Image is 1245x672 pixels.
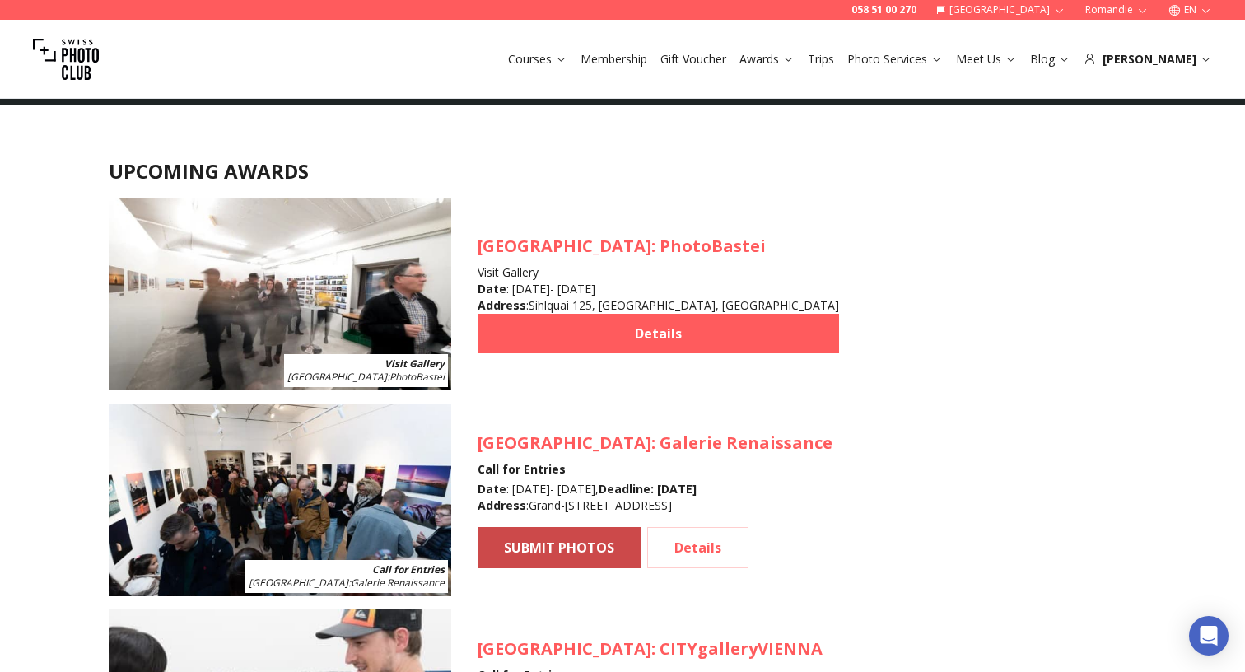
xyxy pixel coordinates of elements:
img: SPC Photo Awards Geneva: October 2025 [109,404,451,596]
div: : [DATE] - [DATE] : Sihlquai 125, [GEOGRAPHIC_DATA], [GEOGRAPHIC_DATA] [478,281,839,314]
a: 058 51 00 270 [851,3,916,16]
span: [GEOGRAPHIC_DATA] [287,370,387,384]
h4: Call for Entries [478,461,832,478]
a: SUBMIT PHOTOS [478,527,641,568]
span: : Galerie Renaissance [249,576,445,590]
b: Call for Entries [372,562,445,576]
a: Awards [739,51,795,68]
h3: : Galerie Renaissance [478,432,832,455]
div: : [DATE] - [DATE] , : Grand-[STREET_ADDRESS] [478,481,832,514]
span: [GEOGRAPHIC_DATA] [478,235,651,257]
span: [GEOGRAPHIC_DATA] [478,432,651,454]
a: Membership [581,51,647,68]
h2: UPCOMING AWARDS [109,158,1136,184]
h4: Visit Gallery [478,264,839,281]
span: [GEOGRAPHIC_DATA] [478,637,651,660]
b: Date [478,281,506,296]
span: [GEOGRAPHIC_DATA] [249,576,348,590]
button: Courses [501,48,574,71]
button: Meet Us [949,48,1024,71]
div: [PERSON_NAME] [1084,51,1212,68]
a: Blog [1030,51,1070,68]
b: Date [478,481,506,497]
img: Swiss photo club [33,26,99,92]
button: Trips [801,48,841,71]
a: Meet Us [956,51,1017,68]
b: Visit Gallery [385,357,445,371]
button: Photo Services [841,48,949,71]
span: : PhotoBastei [287,370,445,384]
button: Blog [1024,48,1077,71]
a: Details [478,314,839,353]
a: Gift Voucher [660,51,726,68]
a: Photo Services [847,51,943,68]
div: Open Intercom Messenger [1189,616,1229,656]
b: Deadline : [DATE] [599,481,697,497]
button: Membership [574,48,654,71]
img: SPC Photo Awards Zurich: Fall 2025 [109,198,451,390]
a: Trips [808,51,834,68]
b: Address [478,297,526,313]
a: Details [647,527,748,568]
h3: : PhotoBastei [478,235,839,258]
button: Gift Voucher [654,48,733,71]
button: Awards [733,48,801,71]
b: Address [478,497,526,513]
a: Courses [508,51,567,68]
h3: : CITYgalleryVIENNA [478,637,823,660]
